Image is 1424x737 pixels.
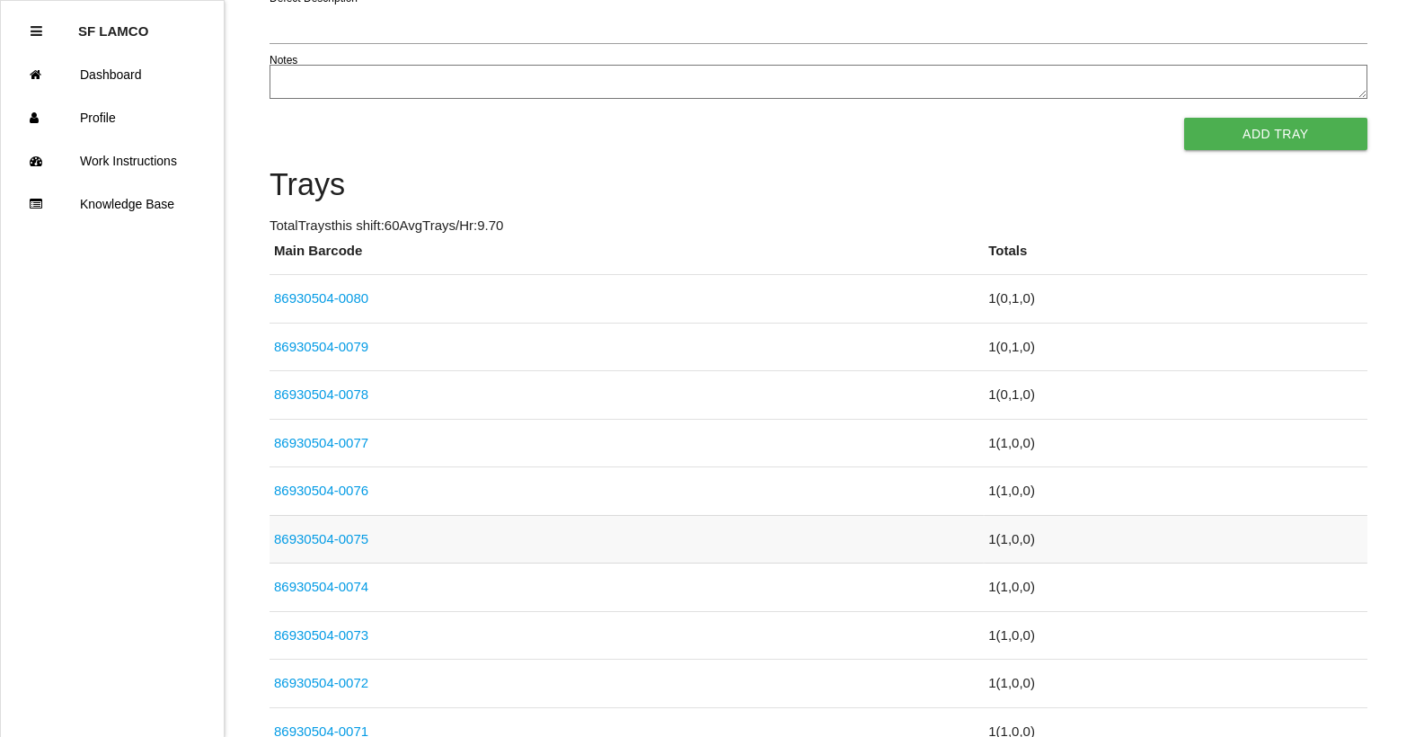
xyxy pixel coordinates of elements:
p: Total Trays this shift: 60 Avg Trays /Hr: 9.70 [270,216,1367,236]
p: SF LAMCO [78,10,148,39]
a: Profile [1,96,224,139]
h4: Trays [270,168,1367,202]
div: Close [31,10,42,53]
a: 86930504-0079 [274,339,368,354]
label: Notes [270,52,297,68]
a: Dashboard [1,53,224,96]
a: 86930504-0080 [274,290,368,306]
a: 86930504-0075 [274,531,368,546]
td: 1 ( 0 , 1 , 0 ) [984,371,1367,420]
a: Work Instructions [1,139,224,182]
a: 86930504-0073 [274,627,368,643]
a: 86930504-0077 [274,435,368,450]
td: 1 ( 1 , 0 , 0 ) [984,564,1367,612]
a: 86930504-0078 [274,386,368,402]
a: Knowledge Base [1,182,224,226]
td: 1 ( 1 , 0 , 0 ) [984,611,1367,660]
td: 1 ( 1 , 0 , 0 ) [984,660,1367,708]
td: 1 ( 1 , 0 , 0 ) [984,419,1367,467]
td: 1 ( 1 , 0 , 0 ) [984,467,1367,516]
a: 86930504-0076 [274,483,368,498]
a: 86930504-0074 [274,579,368,594]
button: Add Tray [1184,118,1367,150]
a: 86930504-0072 [274,675,368,690]
td: 1 ( 0 , 1 , 0 ) [984,323,1367,371]
th: Main Barcode [270,241,984,275]
th: Totals [984,241,1367,275]
td: 1 ( 0 , 1 , 0 ) [984,275,1367,324]
td: 1 ( 1 , 0 , 0 ) [984,515,1367,564]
